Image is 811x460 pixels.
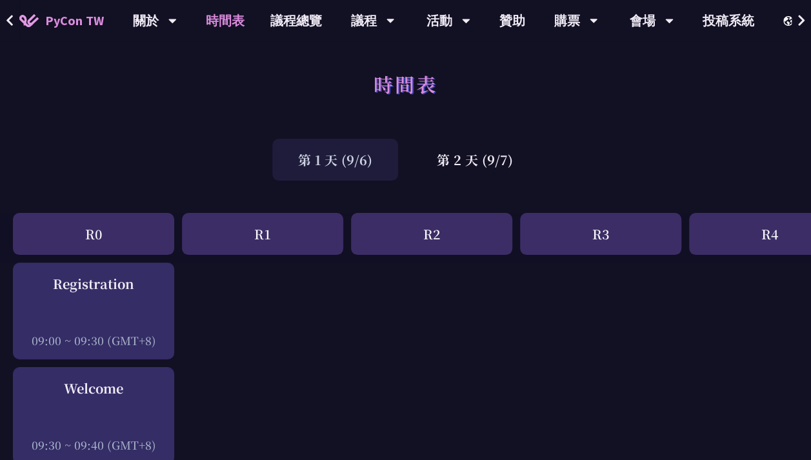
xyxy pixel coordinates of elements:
[272,139,398,181] div: 第 1 天 (9/6)
[351,213,512,255] div: R2
[783,16,796,26] img: Locale Icon
[45,11,104,30] span: PyCon TW
[19,274,168,294] div: Registration
[13,213,174,255] div: R0
[374,65,437,103] h1: 時間表
[19,379,168,398] div: Welcome
[19,14,39,27] img: Home icon of PyCon TW 2025
[6,5,117,37] a: PyCon TW
[19,437,168,453] div: 09:30 ~ 09:40 (GMT+8)
[182,213,343,255] div: R1
[411,139,539,181] div: 第 2 天 (9/7)
[19,332,168,348] div: 09:00 ~ 09:30 (GMT+8)
[520,213,681,255] div: R3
